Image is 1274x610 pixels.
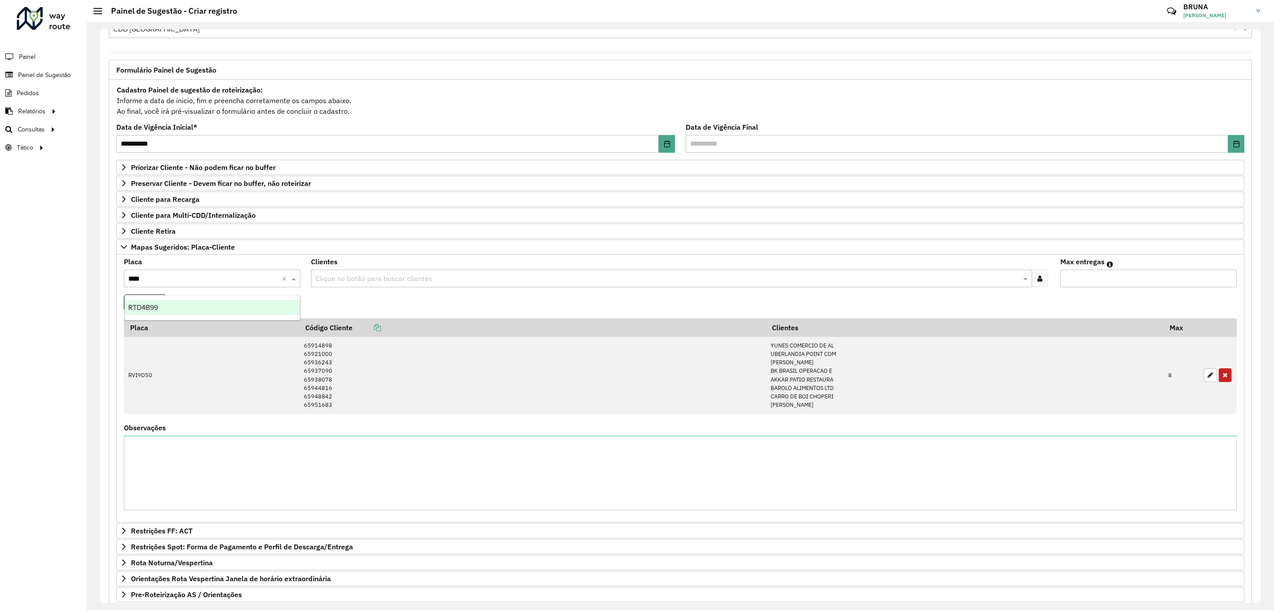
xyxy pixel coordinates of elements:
[131,164,276,171] span: Priorizar Cliente - Não podem ficar no buffer
[116,523,1244,538] a: Restrições FF: ACT
[124,294,166,311] button: Adicionar
[116,208,1244,223] a: Cliente para Multi-CDD/Internalização
[311,256,338,267] label: Clientes
[124,256,142,267] label: Placa
[1164,337,1199,414] td: 8
[131,212,256,219] span: Cliente para Multi-CDD/Internalização
[131,559,213,566] span: Rota Noturna/Vespertina
[116,84,1244,117] div: Informe a data de inicio, fim e preencha corretamente os campos abaixo. Ao final, você irá pré-vi...
[1107,261,1113,268] em: Máximo de clientes que serão colocados na mesma rota com os clientes informados
[282,273,289,284] span: Clear all
[18,107,46,116] span: Relatórios
[116,160,1244,175] a: Priorizar Cliente - Não podem ficar no buffer
[17,89,39,98] span: Pedidos
[116,539,1244,554] a: Restrições Spot: Forma de Pagamento e Perfil de Descarga/Entrega
[124,318,299,337] th: Placa
[131,527,192,534] span: Restrições FF: ACT
[128,304,158,311] span: RTD4B99
[116,555,1244,570] a: Rota Noturna/Vespertina
[299,337,766,414] td: 65914898 65921000 65936243 65937090 65938078 65944816 65948842 65951683
[131,575,331,582] span: Orientações Rota Vespertina Janela de horário extraordinária
[116,192,1244,207] a: Cliente para Recarga
[131,243,235,251] span: Mapas Sugeridos: Placa-Cliente
[116,66,216,73] span: Formulário Painel de Sugestão
[766,318,1164,337] th: Clientes
[116,224,1244,239] a: Cliente Retira
[116,239,1244,255] a: Mapas Sugeridos: Placa-Cliente
[131,543,353,550] span: Restrições Spot: Forma de Pagamento e Perfil de Descarga/Entrega
[116,255,1244,522] div: Mapas Sugeridos: Placa-Cliente
[124,337,299,414] td: RVI9D50
[116,587,1244,602] a: Pre-Roteirização AS / Orientações
[18,70,71,80] span: Painel de Sugestão
[686,122,758,132] label: Data de Vigência Final
[102,6,237,16] h2: Painel de Sugestão - Criar registro
[116,122,197,132] label: Data de Vigência Inicial
[116,571,1244,586] a: Orientações Rota Vespertina Janela de horário extraordinária
[124,422,166,433] label: Observações
[1228,135,1244,153] button: Choose Date
[19,52,35,62] span: Painel
[659,135,675,153] button: Choose Date
[1164,318,1199,337] th: Max
[299,318,766,337] th: Código Cliente
[1233,24,1241,35] span: Clear all
[124,295,300,320] ng-dropdown-panel: Options list
[1162,2,1181,21] a: Contato Rápido
[131,591,242,598] span: Pre-Roteirização AS / Orientações
[1183,12,1250,19] span: [PERSON_NAME]
[1183,3,1250,11] h3: BRUNA
[353,323,381,332] a: Copiar
[117,85,263,94] strong: Cadastro Painel de sugestão de roteirização:
[116,176,1244,191] a: Preservar Cliente - Devem ficar no buffer, não roteirizar
[766,337,1164,414] td: YUNES COMERCIO DE AL UBERLANDIA POINT COM [PERSON_NAME] BK BRASIL OPERACAO E AKKAR PATIO RESTAURA...
[17,143,33,152] span: Tático
[131,196,200,203] span: Cliente para Recarga
[131,180,311,187] span: Preservar Cliente - Devem ficar no buffer, não roteirizar
[18,125,45,134] span: Consultas
[131,228,176,235] span: Cliente Retira
[1060,256,1105,267] label: Max entregas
